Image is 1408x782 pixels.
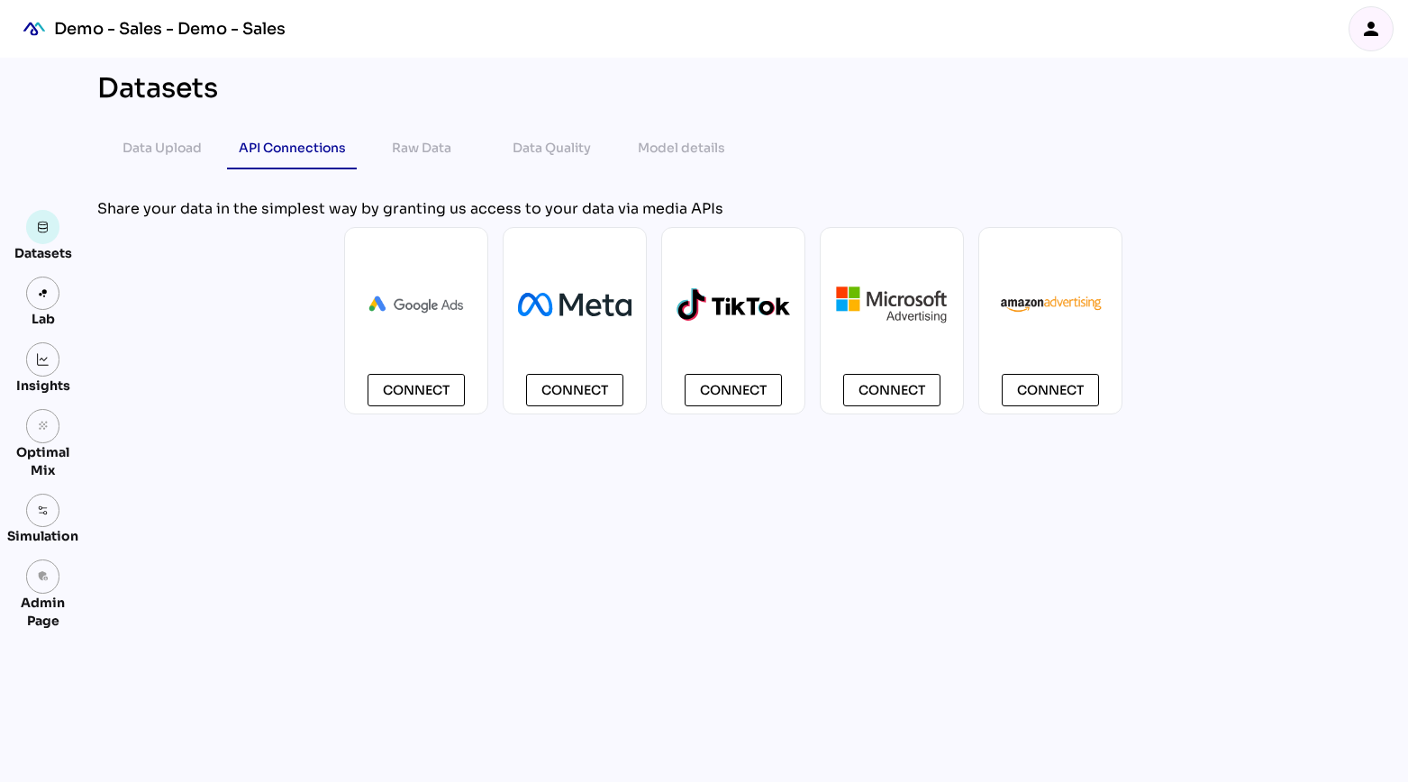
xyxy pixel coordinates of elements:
div: Admin Page [7,594,78,630]
div: Simulation [7,527,78,545]
i: grain [37,420,50,432]
div: Raw Data [392,137,451,159]
span: Connect [858,379,925,401]
img: Meta_Platforms.svg [518,293,631,315]
img: logo-tiktok-2.svg [677,288,790,322]
div: Demo - Sales - Demo - Sales [54,18,286,40]
span: Connect [383,379,450,401]
i: admin_panel_settings [37,570,50,583]
span: Connect [700,379,767,401]
div: API Connections [239,137,346,159]
span: Connect [541,379,608,401]
div: Lab [23,310,63,328]
img: graph.svg [37,353,50,366]
img: lab.svg [37,287,50,300]
div: Data Upload [123,137,202,159]
button: Connect [685,374,782,406]
button: Connect [526,374,623,406]
div: Datasets [97,72,218,105]
img: microsoft.png [835,285,949,323]
div: Data Quality [513,137,591,159]
img: AmazonAdvertising.webp [994,294,1107,316]
button: Connect [1002,374,1099,406]
button: Connect [843,374,940,406]
span: Connect [1017,379,1084,401]
img: settings.svg [37,505,50,517]
img: data.svg [37,221,50,233]
div: Optimal Mix [7,443,78,479]
button: Connect [368,374,465,406]
img: Ads_logo_horizontal.png [359,286,473,323]
div: mediaROI [14,9,54,49]
div: Datasets [14,244,72,262]
div: Share your data in the simplest way by granting us access to your data via media APIs [97,198,1368,220]
div: Model details [638,137,725,159]
i: person [1360,18,1382,40]
div: Insights [16,377,70,395]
